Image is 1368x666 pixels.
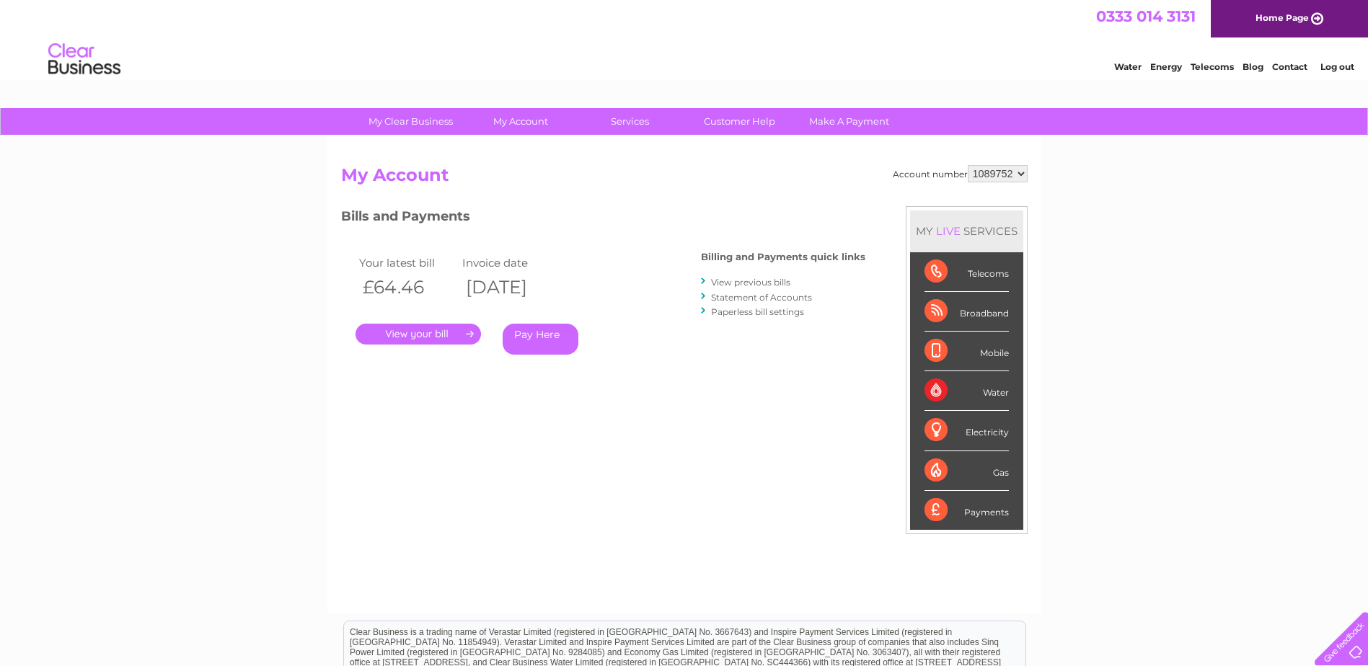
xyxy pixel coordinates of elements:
[924,451,1009,491] div: Gas
[1096,7,1196,25] a: 0333 014 3131
[356,272,459,302] th: £64.46
[1272,61,1307,72] a: Contact
[344,8,1025,70] div: Clear Business is a trading name of Verastar Limited (registered in [GEOGRAPHIC_DATA] No. 3667643...
[701,252,865,262] h4: Billing and Payments quick links
[924,491,1009,530] div: Payments
[711,306,804,317] a: Paperless bill settings
[924,332,1009,371] div: Mobile
[351,108,470,135] a: My Clear Business
[341,206,865,231] h3: Bills and Payments
[356,324,481,345] a: .
[503,324,578,355] a: Pay Here
[461,108,580,135] a: My Account
[711,277,790,288] a: View previous bills
[893,165,1028,182] div: Account number
[924,371,1009,411] div: Water
[1114,61,1142,72] a: Water
[356,253,459,272] td: Your latest bill
[790,108,909,135] a: Make A Payment
[1191,61,1234,72] a: Telecoms
[48,37,121,81] img: logo.png
[1243,61,1263,72] a: Blog
[680,108,799,135] a: Customer Help
[924,292,1009,332] div: Broadband
[924,252,1009,292] div: Telecoms
[910,210,1023,252] div: MY SERVICES
[341,165,1028,192] h2: My Account
[1320,61,1354,72] a: Log out
[459,253,562,272] td: Invoice date
[933,224,963,238] div: LIVE
[1150,61,1182,72] a: Energy
[570,108,689,135] a: Services
[924,411,1009,450] div: Electricity
[711,292,812,303] a: Statement of Accounts
[459,272,562,302] th: [DATE]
